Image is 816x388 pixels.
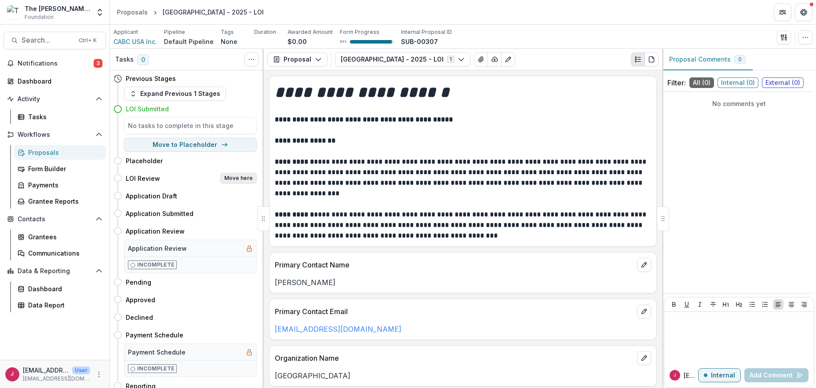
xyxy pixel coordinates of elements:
[221,28,234,36] p: Tags
[267,52,328,66] button: Proposal
[401,37,438,46] p: SUB-00307
[774,4,791,21] button: Partners
[795,4,812,21] button: Get Help
[7,5,21,19] img: The Bolick Foundation
[113,28,138,36] p: Applicant
[137,55,149,65] span: 0
[744,368,809,382] button: Add Comment
[117,7,148,17] div: Proposals
[28,164,99,173] div: Form Builder
[762,77,804,88] span: External ( 0 )
[254,28,276,36] p: Duration
[18,131,92,139] span: Workflows
[126,209,193,218] h4: Application Submitted
[72,366,90,374] p: User
[128,121,253,130] h5: No tasks to complete in this stage
[667,99,811,108] p: No comments yet
[4,92,106,106] button: Open Activity
[501,52,515,66] button: Edit as form
[126,313,153,322] h4: Declined
[288,28,333,36] p: Awarded Amount
[94,4,106,21] button: Open entity switcher
[94,369,104,380] button: More
[28,249,99,258] div: Communications
[221,37,237,46] p: None
[4,74,106,88] a: Dashboard
[113,37,157,46] a: CABC USA Inc.
[244,52,259,66] button: Toggle View Cancelled Tasks
[711,372,735,379] p: Internal
[126,156,163,165] h4: Placeholder
[14,110,106,124] a: Tasks
[401,28,452,36] p: Internal Proposal ID
[637,351,651,365] button: edit
[163,7,264,17] div: [GEOGRAPHIC_DATA] - 2025 - LOI
[335,52,470,66] button: [GEOGRAPHIC_DATA] - 2025 - LOI1
[113,6,267,18] nav: breadcrumb
[698,368,741,382] button: Internal
[23,366,69,375] p: [EMAIL_ADDRESS][DOMAIN_NAME]
[126,74,176,83] h4: Previous Stages
[288,37,307,46] p: $0.00
[77,36,98,45] div: Ctrl + K
[18,95,92,103] span: Activity
[275,260,634,270] p: Primary Contact Name
[799,299,809,310] button: Align Right
[14,282,106,296] a: Dashboard
[4,212,106,226] button: Open Contacts
[23,375,90,383] p: [EMAIL_ADDRESS][DOMAIN_NAME]
[18,216,92,223] span: Contacts
[14,298,106,312] a: Data Report
[674,373,676,377] div: jcline@bolickfoundation.org
[760,299,770,310] button: Ordered List
[786,299,797,310] button: Align Center
[667,77,686,88] p: Filter:
[18,60,94,67] span: Notifications
[164,28,185,36] p: Pipeline
[28,148,99,157] div: Proposals
[275,353,634,363] p: Organization Name
[18,77,99,86] div: Dashboard
[340,28,379,36] p: Form Progress
[11,371,14,377] div: jcline@bolickfoundation.org
[738,56,742,62] span: 0
[734,299,744,310] button: Heading 2
[275,277,651,288] p: [PERSON_NAME]
[126,104,169,113] h4: LOI Submitted
[14,246,106,260] a: Communications
[124,138,257,152] button: Move to Placeholder
[718,77,758,88] span: Internal ( 0 )
[18,267,92,275] span: Data & Reporting
[747,299,758,310] button: Bullet List
[14,230,106,244] a: Grantees
[28,112,99,121] div: Tasks
[126,295,155,304] h4: Approved
[28,232,99,242] div: Grantees
[220,173,257,183] button: Move here
[28,197,99,206] div: Grantee Reports
[128,348,186,357] h5: Payment Schedule
[631,52,645,66] button: Plaintext view
[28,180,99,190] div: Payments
[695,299,705,310] button: Italicize
[669,299,679,310] button: Bold
[126,278,151,287] h4: Pending
[14,161,106,176] a: Form Builder
[25,13,54,21] span: Foundation
[721,299,731,310] button: Heading 1
[126,227,185,236] h4: Application Review
[340,39,346,45] p: 95 %
[14,178,106,192] a: Payments
[14,194,106,209] a: Grantee Reports
[4,128,106,142] button: Open Workflows
[128,244,187,253] h5: Application Review
[474,52,488,66] button: View Attached Files
[126,191,177,201] h4: Application Draft
[689,77,714,88] span: All ( 0 )
[681,299,692,310] button: Underline
[275,325,401,333] a: [EMAIL_ADDRESS][DOMAIN_NAME]
[275,370,651,381] p: [GEOGRAPHIC_DATA]
[773,299,783,310] button: Align Left
[28,300,99,310] div: Data Report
